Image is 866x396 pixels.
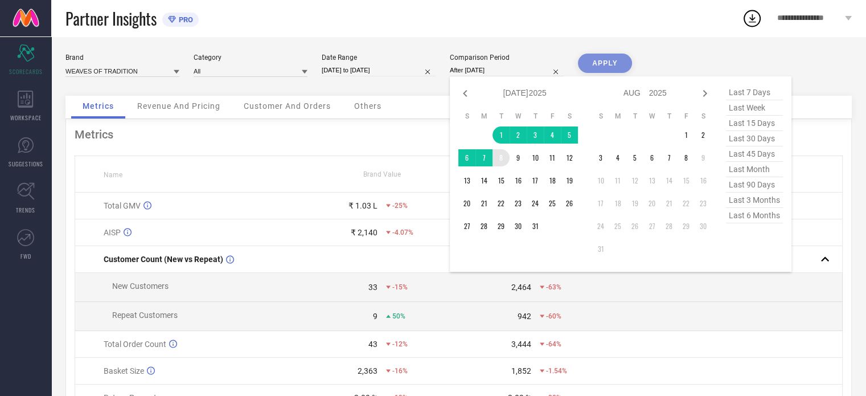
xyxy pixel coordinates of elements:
td: Sun Jul 13 2025 [458,172,475,189]
td: Mon Aug 25 2025 [609,218,626,235]
span: Repeat Customers [112,311,178,320]
span: WORKSPACE [10,113,42,122]
th: Wednesday [510,112,527,121]
span: last 45 days [726,146,783,162]
span: Revenue And Pricing [137,101,220,111]
td: Tue Jul 29 2025 [492,218,510,235]
td: Thu Aug 14 2025 [660,172,678,189]
span: -1.54% [546,367,567,375]
td: Thu Aug 21 2025 [660,195,678,212]
td: Mon Jul 14 2025 [475,172,492,189]
th: Friday [544,112,561,121]
td: Wed Aug 06 2025 [643,149,660,166]
input: Select comparison period [450,64,564,76]
td: Sun Aug 31 2025 [592,240,609,258]
th: Sunday [592,112,609,121]
span: last 15 days [726,116,783,131]
th: Monday [609,112,626,121]
td: Mon Jul 28 2025 [475,218,492,235]
span: -15% [392,283,408,291]
div: Previous month [458,87,472,100]
td: Fri Jul 18 2025 [544,172,561,189]
div: Category [194,54,307,62]
td: Fri Aug 15 2025 [678,172,695,189]
div: Date Range [322,54,436,62]
td: Fri Jul 04 2025 [544,126,561,144]
span: PRO [176,15,193,24]
span: -60% [546,312,561,320]
span: 50% [392,312,405,320]
span: last 30 days [726,131,783,146]
th: Thursday [527,112,544,121]
td: Sat Aug 02 2025 [695,126,712,144]
td: Wed Jul 09 2025 [510,149,527,166]
td: Tue Aug 05 2025 [626,149,643,166]
span: last 90 days [726,177,783,193]
td: Thu Jul 03 2025 [527,126,544,144]
td: Tue Jul 01 2025 [492,126,510,144]
td: Mon Jul 07 2025 [475,149,492,166]
span: Customer Count (New vs Repeat) [104,255,223,264]
div: 9 [373,312,377,321]
div: 1,852 [511,366,531,375]
div: ₹ 2,140 [351,228,377,237]
td: Tue Jul 22 2025 [492,195,510,212]
span: SUGGESTIONS [9,160,43,168]
td: Tue Jul 15 2025 [492,172,510,189]
span: -63% [546,283,561,291]
td: Thu Aug 07 2025 [660,149,678,166]
span: -64% [546,340,561,348]
span: Basket Size [104,366,144,375]
th: Friday [678,112,695,121]
td: Wed Aug 20 2025 [643,195,660,212]
div: 3,444 [511,340,531,349]
span: Name [104,171,122,179]
td: Wed Aug 13 2025 [643,172,660,189]
td: Sun Aug 10 2025 [592,172,609,189]
span: Total GMV [104,201,141,210]
div: 942 [518,312,531,321]
span: last week [726,100,783,116]
td: Sun Aug 17 2025 [592,195,609,212]
span: last 7 days [726,85,783,100]
td: Tue Aug 12 2025 [626,172,643,189]
td: Sat Jul 12 2025 [561,149,578,166]
input: Select date range [322,64,436,76]
div: Open download list [742,8,762,28]
td: Fri Aug 29 2025 [678,218,695,235]
th: Sunday [458,112,475,121]
td: Sun Jul 27 2025 [458,218,475,235]
td: Mon Aug 18 2025 [609,195,626,212]
th: Tuesday [626,112,643,121]
span: FWD [20,252,31,260]
td: Thu Jul 31 2025 [527,218,544,235]
td: Fri Jul 25 2025 [544,195,561,212]
th: Wednesday [643,112,660,121]
div: ₹ 1.03 L [348,201,377,210]
td: Sat Aug 16 2025 [695,172,712,189]
span: Brand Value [363,170,401,178]
td: Fri Aug 01 2025 [678,126,695,144]
span: New Customers [112,281,169,291]
span: last 3 months [726,193,783,208]
td: Mon Aug 04 2025 [609,149,626,166]
div: 43 [368,340,377,349]
td: Sat Aug 23 2025 [695,195,712,212]
td: Tue Aug 26 2025 [626,218,643,235]
td: Fri Aug 22 2025 [678,195,695,212]
span: Metrics [83,101,114,111]
td: Wed Aug 27 2025 [643,218,660,235]
span: last month [726,162,783,177]
span: last 6 months [726,208,783,223]
div: Metrics [75,128,843,141]
div: 2,464 [511,283,531,292]
span: Customer And Orders [244,101,331,111]
td: Thu Aug 28 2025 [660,218,678,235]
span: Total Order Count [104,340,166,349]
span: Others [354,101,381,111]
td: Wed Jul 16 2025 [510,172,527,189]
span: AISP [104,228,121,237]
td: Wed Jul 02 2025 [510,126,527,144]
th: Tuesday [492,112,510,121]
span: -25% [392,202,408,210]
